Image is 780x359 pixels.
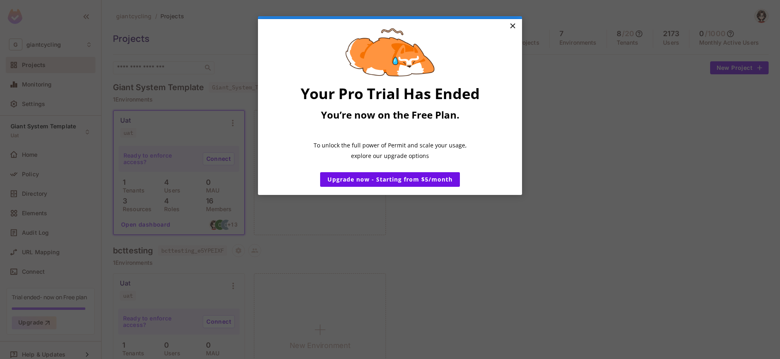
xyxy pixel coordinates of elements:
[301,84,480,104] span: Your Pro Trial Has Ended
[280,125,500,134] p: ​
[505,19,520,34] a: Close modal
[258,16,522,19] div: current step
[321,108,459,121] span: You’re now on the Free Plan.
[320,172,460,187] a: Upgrade now - Starting from $5/month
[351,152,429,160] span: explore our upgrade options
[314,141,467,149] span: To unlock the full power of Permit and scale your usage,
